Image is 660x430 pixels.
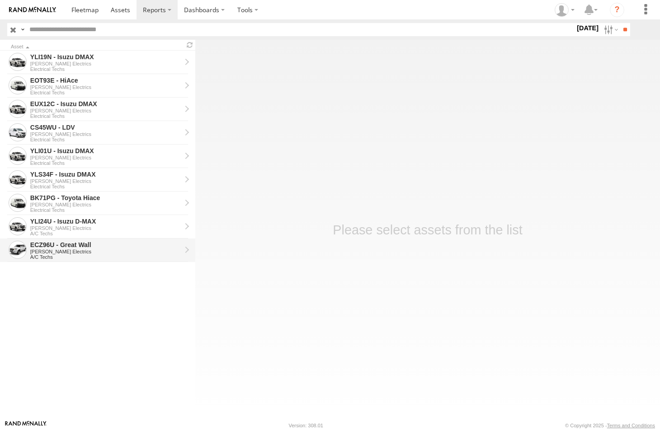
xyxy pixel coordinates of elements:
a: Visit our Website [5,421,47,430]
div: ECZ96U - Great Wall - View Asset History [30,241,181,249]
div: Electrical Techs [30,137,181,142]
div: [PERSON_NAME] Electrics [30,61,181,66]
div: Electrical Techs [30,90,181,95]
div: Nicole Hunt [552,3,578,17]
div: Electrical Techs [30,184,181,189]
label: Search Filter Options [600,23,620,36]
div: Electrical Techs [30,160,181,166]
div: [PERSON_NAME] Electrics [30,131,181,137]
label: Search Query [19,23,26,36]
div: BK71PG - Toyota Hiace - View Asset History [30,194,181,202]
div: A/C Techs [30,254,181,260]
div: Electrical Techs [30,113,181,119]
div: CS45WU - LDV - View Asset History [30,123,181,131]
div: A/C Techs [30,231,181,236]
div: YLI01U - Isuzu DMAX - View Asset History [30,147,181,155]
div: Electrical Techs [30,66,181,72]
div: YLS34F - Isuzu DMAX - View Asset History [30,170,181,178]
div: Electrical Techs [30,207,181,213]
i: ? [610,3,624,17]
div: [PERSON_NAME] Electrics [30,108,181,113]
div: YLI24U - Isuzu D-MAX - View Asset History [30,217,181,225]
span: Refresh [184,41,195,49]
div: EOT93E - HiAce - View Asset History [30,76,181,84]
div: Version: 308.01 [289,423,323,428]
div: YLI19N - Isuzu DMAX - View Asset History [30,53,181,61]
div: [PERSON_NAME] Electrics [30,225,181,231]
label: [DATE] [575,23,600,33]
div: [PERSON_NAME] Electrics [30,84,181,90]
div: [PERSON_NAME] Electrics [30,155,181,160]
div: © Copyright 2025 - [565,423,655,428]
div: EUX12C - Isuzu DMAX - View Asset History [30,100,181,108]
div: [PERSON_NAME] Electrics [30,178,181,184]
a: Terms and Conditions [607,423,655,428]
div: [PERSON_NAME] Electrics [30,249,181,254]
div: Click to Sort [11,45,181,49]
div: [PERSON_NAME] Electrics [30,202,181,207]
img: rand-logo.svg [9,7,56,13]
